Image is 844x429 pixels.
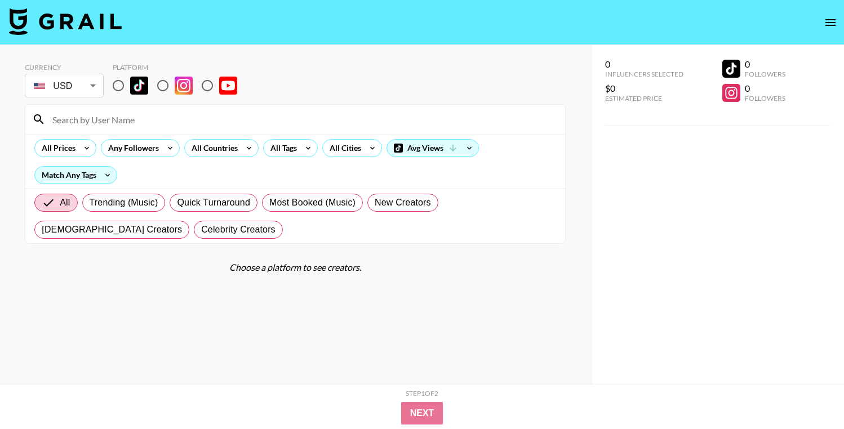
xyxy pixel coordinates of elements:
[25,262,566,273] div: Choose a platform to see creators.
[175,77,193,95] img: Instagram
[323,140,363,157] div: All Cities
[745,83,785,94] div: 0
[264,140,299,157] div: All Tags
[35,140,78,157] div: All Prices
[745,70,785,78] div: Followers
[375,196,431,209] span: New Creators
[101,140,161,157] div: Any Followers
[185,140,240,157] div: All Countries
[90,196,158,209] span: Trending (Music)
[46,110,558,128] input: Search by User Name
[35,167,117,184] div: Match Any Tags
[387,140,478,157] div: Avg Views
[113,63,246,71] div: Platform
[605,70,683,78] div: Influencers Selected
[819,11,842,34] button: open drawer
[605,94,683,102] div: Estimated Price
[27,76,101,96] div: USD
[130,77,148,95] img: TikTok
[605,83,683,94] div: $0
[605,59,683,70] div: 0
[406,389,438,397] div: Step 1 of 2
[269,196,356,209] span: Most Booked (Music)
[401,402,443,424] button: Next
[745,59,785,70] div: 0
[201,223,276,236] span: Celebrity Creators
[9,8,122,35] img: Grail Talent
[219,77,237,95] img: YouTube
[42,223,182,236] span: [DEMOGRAPHIC_DATA] Creators
[60,196,70,209] span: All
[25,63,104,71] div: Currency
[177,196,250,209] span: Quick Turnaround
[745,94,785,102] div: Followers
